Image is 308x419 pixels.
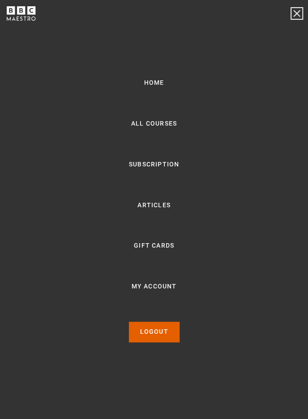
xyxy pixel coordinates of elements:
[132,281,177,292] a: My Account
[137,200,171,211] a: Articles
[129,159,179,170] a: Subscription
[134,240,174,251] a: Gift Cards
[7,6,35,21] svg: BBC Maestro
[129,322,179,342] a: Logout
[292,9,301,18] button: Toggle navigation
[131,118,177,129] a: All Courses
[144,78,164,88] a: Home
